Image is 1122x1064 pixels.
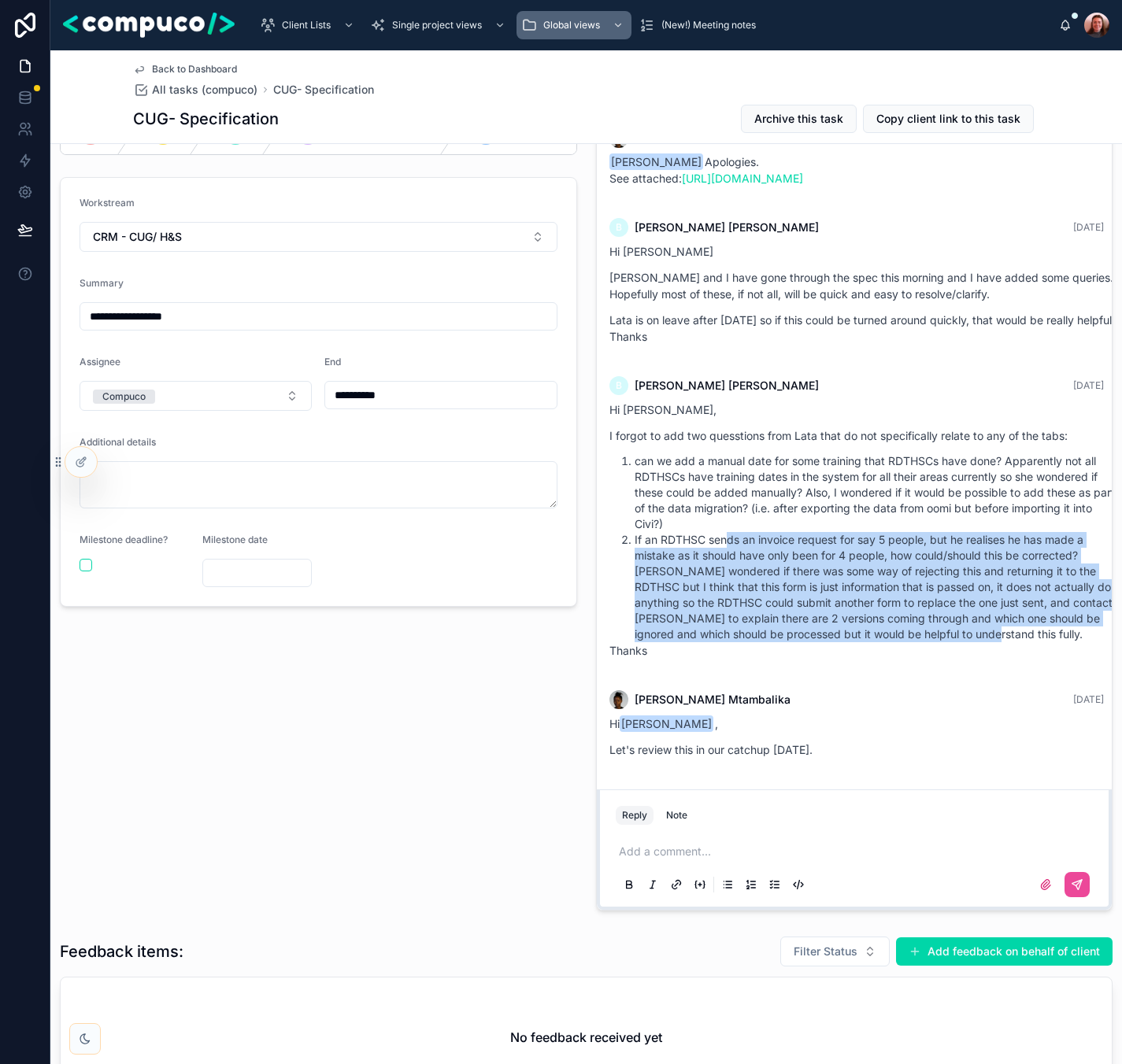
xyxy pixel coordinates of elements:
span: [PERSON_NAME] [620,715,713,732]
a: (New!) Meeting notes [635,11,767,39]
h1: CUG- Specification [133,108,279,130]
div: scrollable content [247,8,1059,42]
a: Back to Dashboard [133,63,237,76]
span: [DATE] [1073,221,1104,233]
span: [DATE] [1073,379,1104,391]
span: B [616,221,622,234]
span: End [324,356,341,368]
h2: No feedback received yet [510,1028,662,1047]
a: [URL][DOMAIN_NAME] [682,172,803,185]
button: Reply [616,806,654,825]
a: Global views [517,11,631,39]
span: (New!) Meeting notes [661,19,756,31]
div: Note [666,809,687,822]
span: [PERSON_NAME] [609,153,703,170]
span: Summary [80,277,124,289]
span: [PERSON_NAME] [PERSON_NAME] [635,378,819,393]
a: Single project views [365,11,513,39]
span: Copy client link to this task [876,111,1020,127]
a: All tasks (compuco) [133,82,257,98]
a: CUG- Specification [273,82,374,98]
button: Select Button [80,381,312,411]
span: [PERSON_NAME] [PERSON_NAME] [635,220,819,235]
button: Select Button [780,937,890,966]
span: Single project views [392,19,482,31]
span: Milestone deadline? [80,534,168,545]
button: Select Button [80,222,557,252]
div: Compuco [102,390,146,404]
span: Additional details [80,436,156,448]
span: B [616,379,622,392]
img: App logo [63,13,235,38]
h1: Feedback items: [60,940,183,962]
button: Archive this task [741,105,857,133]
span: Assignee [80,356,120,368]
span: All tasks (compuco) [152,82,257,98]
span: Workstream [80,197,135,209]
button: Copy client link to this task [863,105,1034,133]
span: Filter Status [794,944,857,959]
button: Add feedback on behalf of client [896,937,1113,966]
button: Note [660,806,694,825]
span: Client Lists [282,19,331,31]
span: Back to Dashboard [152,63,237,76]
span: [DATE] [1073,693,1104,705]
span: Global views [543,19,600,31]
span: Milestone date [202,534,268,545]
span: Archive this task [754,111,843,127]
span: CRM - CUG/ H&S [93,229,182,245]
a: Client Lists [255,11,362,39]
span: [PERSON_NAME] Mtambalika [635,692,791,707]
